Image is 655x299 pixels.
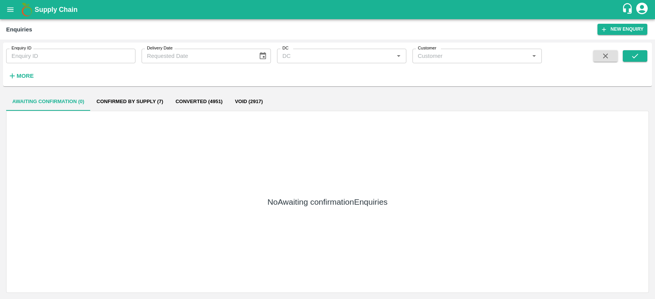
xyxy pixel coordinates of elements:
[147,45,173,51] label: Delivery Date
[394,51,404,61] button: Open
[418,45,436,51] label: Customer
[415,51,527,61] input: Customer
[6,92,91,111] button: Awaiting confirmation (0)
[529,51,539,61] button: Open
[267,197,388,207] h5: No Awaiting confirmation Enquiries
[35,6,78,13] b: Supply Chain
[19,2,35,17] img: logo
[16,73,34,79] strong: More
[256,49,270,63] button: Choose date
[6,49,135,63] input: Enquiry ID
[279,51,391,61] input: DC
[6,25,32,34] div: Enquiries
[229,92,269,111] button: Void (2917)
[282,45,289,51] label: DC
[142,49,252,63] input: Requested Date
[622,3,635,16] div: customer-support
[635,2,649,18] div: account of current user
[6,69,36,82] button: More
[12,45,31,51] label: Enquiry ID
[597,24,647,35] button: New Enquiry
[35,4,622,15] a: Supply Chain
[91,92,170,111] button: Confirmed by supply (7)
[2,1,19,18] button: open drawer
[169,92,229,111] button: Converted (4951)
